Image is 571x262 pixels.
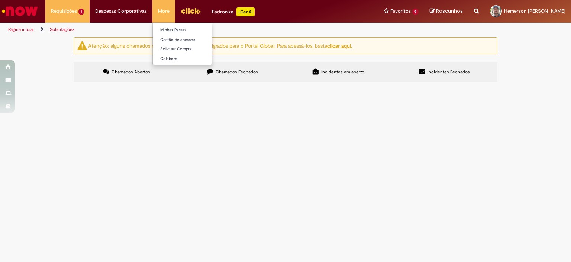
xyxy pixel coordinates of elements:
[1,4,39,19] img: ServiceNow
[236,7,255,16] p: +GenAi
[327,42,352,49] a: clicar aqui.
[428,69,470,75] span: Incidentes Fechados
[390,7,411,15] span: Favoritos
[436,7,463,15] span: Rascunhos
[412,9,419,15] span: 9
[6,23,375,37] ul: Trilhas de página
[321,69,364,75] span: Incidentes em aberto
[153,55,235,63] a: Colabora
[153,26,235,34] a: Minhas Pastas
[212,7,255,16] div: Padroniza
[181,5,201,16] img: click_logo_yellow_360x200.png
[152,22,212,65] ul: More
[88,42,352,49] ng-bind-html: Atenção: alguns chamados relacionados a T.I foram migrados para o Portal Global. Para acessá-los,...
[78,9,84,15] span: 1
[158,7,170,15] span: More
[153,45,235,53] a: Solicitar Compra
[216,69,258,75] span: Chamados Fechados
[95,7,147,15] span: Despesas Corporativas
[50,26,75,32] a: Solicitações
[51,7,77,15] span: Requisições
[504,8,565,14] span: Hemerson [PERSON_NAME]
[112,69,150,75] span: Chamados Abertos
[153,36,235,44] a: Gestão de acessos
[8,26,34,32] a: Página inicial
[430,8,463,15] a: Rascunhos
